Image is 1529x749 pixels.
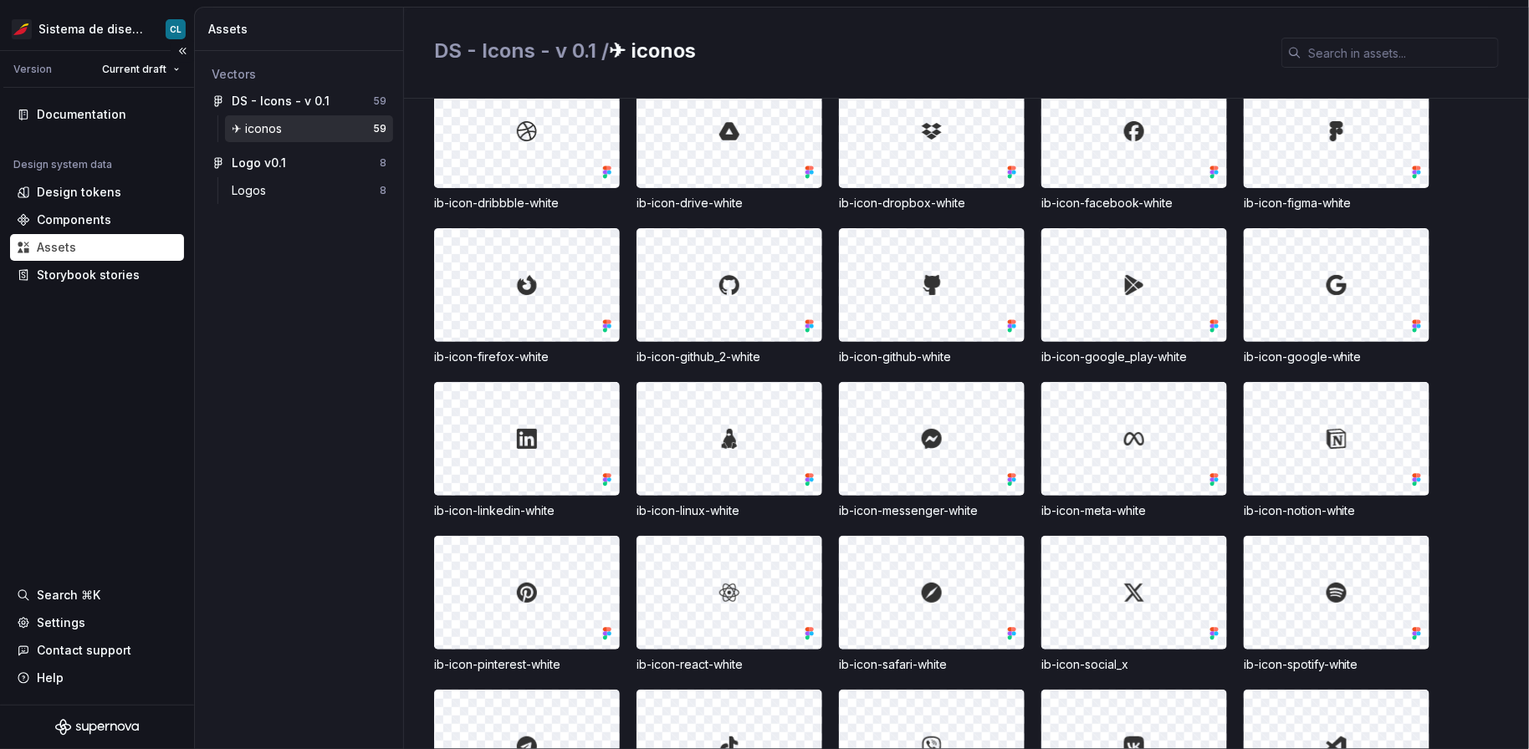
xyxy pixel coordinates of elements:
img: 55604660-494d-44a9-beb2-692398e9940a.png [12,19,32,39]
span: DS - Icons - v 0.1 / [434,38,609,63]
div: ib-icon-figma-white [1244,195,1429,211]
a: Design tokens [10,179,184,206]
div: ib-icon-github-white [839,349,1025,365]
div: ✈︎ iconos [232,120,289,137]
div: Logo v0.1 [232,155,286,171]
div: Help [37,670,64,686]
button: Help [10,665,184,691]
div: Sistema de diseño Iberia [38,21,146,38]
div: ib-icon-github_2-white [637,349,822,365]
button: Contact support [10,637,184,664]
div: ib-icon-drive-white [637,195,822,211]
span: Current draft [102,63,166,76]
svg: Supernova Logo [55,719,139,736]
div: ib-icon-facebook-white [1041,195,1227,211]
div: ib-icon-linux-white [637,502,822,519]
div: Design tokens [37,184,121,201]
a: ✈︎ iconos59 [225,115,393,142]
div: CL [170,23,182,36]
div: ib-icon-linkedin-white [434,502,620,519]
div: Assets [208,21,396,38]
div: Design system data [13,158,112,171]
div: Logos [232,182,273,199]
div: 8 [380,184,386,197]
div: Vectors [212,66,386,83]
a: Components [10,206,184,233]
div: DS - Icons - v 0.1 [232,93,330,110]
a: Logo v0.18 [205,150,393,176]
div: ib-icon-react-white [637,656,822,673]
div: Components [37,211,111,228]
div: Documentation [37,106,126,123]
div: ib-icon-google-white [1244,349,1429,365]
button: Collapse sidebar [171,39,194,63]
a: Documentation [10,101,184,128]
div: ib-icon-pinterest-white [434,656,620,673]
div: ib-icon-spotify-white [1244,656,1429,673]
div: ib-icon-meta-white [1041,502,1227,519]
div: ib-icon-messenger-white [839,502,1025,519]
h2: ✈︎ iconos [434,38,1261,64]
div: Version [13,63,52,76]
a: DS - Icons - v 0.159 [205,88,393,115]
div: ib-icon-firefox-white [434,349,620,365]
a: Logos8 [225,177,393,204]
div: Storybook stories [37,267,140,283]
a: Storybook stories [10,262,184,288]
div: 59 [373,94,386,108]
div: ib-icon-google_play-white [1041,349,1227,365]
div: Assets [37,239,76,256]
div: ib-icon-social_x [1041,656,1227,673]
button: Current draft [95,58,187,81]
div: ib-icon-dropbox-white [839,195,1025,211]
div: Search ⌘K [37,587,100,604]
div: ib-icon-safari-white [839,656,1025,673]
div: ib-icon-notion-white [1244,502,1429,519]
a: Assets [10,234,184,261]
div: Settings [37,614,85,631]
button: Sistema de diseño IberiaCL [3,11,191,47]
div: 8 [380,156,386,170]
a: Settings [10,609,184,636]
div: Contact support [37,642,131,659]
button: Search ⌘K [10,582,184,609]
input: Search in assets... [1301,38,1499,68]
div: 59 [373,122,386,135]
div: ib-icon-dribbble-white [434,195,620,211]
